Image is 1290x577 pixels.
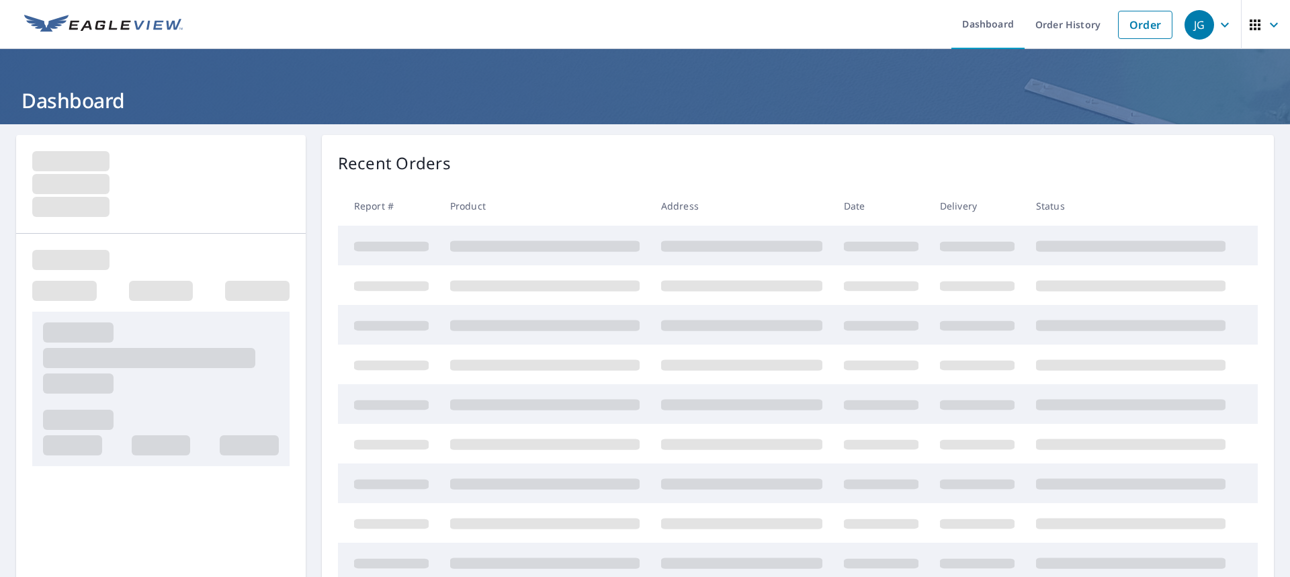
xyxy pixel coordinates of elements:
th: Address [650,186,833,226]
a: Order [1118,11,1172,39]
div: JG [1185,10,1214,40]
h1: Dashboard [16,87,1274,114]
th: Report # [338,186,439,226]
img: EV Logo [24,15,183,35]
th: Product [439,186,650,226]
th: Status [1025,186,1236,226]
th: Date [833,186,929,226]
th: Delivery [929,186,1025,226]
p: Recent Orders [338,151,451,175]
